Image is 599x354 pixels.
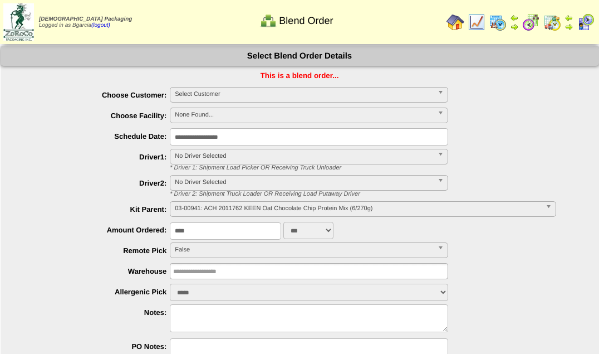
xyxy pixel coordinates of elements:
label: Driver1: [23,153,170,161]
label: PO Notes: [23,342,170,351]
span: [DEMOGRAPHIC_DATA] Packaging [39,16,132,22]
img: calendarcustomer.gif [577,13,595,31]
img: arrowleft.gif [510,13,519,22]
label: Choose Facility: [23,111,170,120]
span: False [175,243,433,256]
label: Schedule Date: [23,132,170,140]
img: network.png [259,12,277,30]
div: Select Blend Order Details [1,46,599,66]
img: zoroco-logo-small.webp [3,3,34,41]
img: arrowright.gif [564,22,573,31]
label: Notes: [23,308,170,317]
img: line_graph.gif [468,13,485,31]
a: (logout) [91,22,110,28]
div: * Driver 2: Shipment Truck Loader OR Receiving Load Putaway Driver [162,191,599,197]
span: No Driver Selected [175,176,433,189]
span: No Driver Selected [175,149,433,163]
span: Logged in as Bgarcia [39,16,132,28]
label: Kit Parent: [23,205,170,214]
img: arrowleft.gif [564,13,573,22]
img: arrowright.gif [510,22,519,31]
label: Choose Customer: [23,91,170,99]
label: Driver2: [23,179,170,187]
span: Select Customer [175,88,433,101]
span: None Found... [175,108,433,122]
label: Amount Ordered: [23,226,170,234]
span: 03-00941: ACH 2011762 KEEN Oat Chocolate Chip Protein Mix (6/270g) [175,202,541,215]
span: Blend Order [279,15,333,27]
div: * Driver 1: Shipment Load Picker OR Receiving Truck Unloader [162,164,599,171]
label: Allergenic Pick [23,288,170,296]
label: Warehouse [23,267,170,275]
label: Remote Pick [23,246,170,255]
img: calendarblend.gif [522,13,540,31]
img: calendarinout.gif [543,13,561,31]
div: This is a blend order... [1,71,599,80]
img: calendarprod.gif [489,13,507,31]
